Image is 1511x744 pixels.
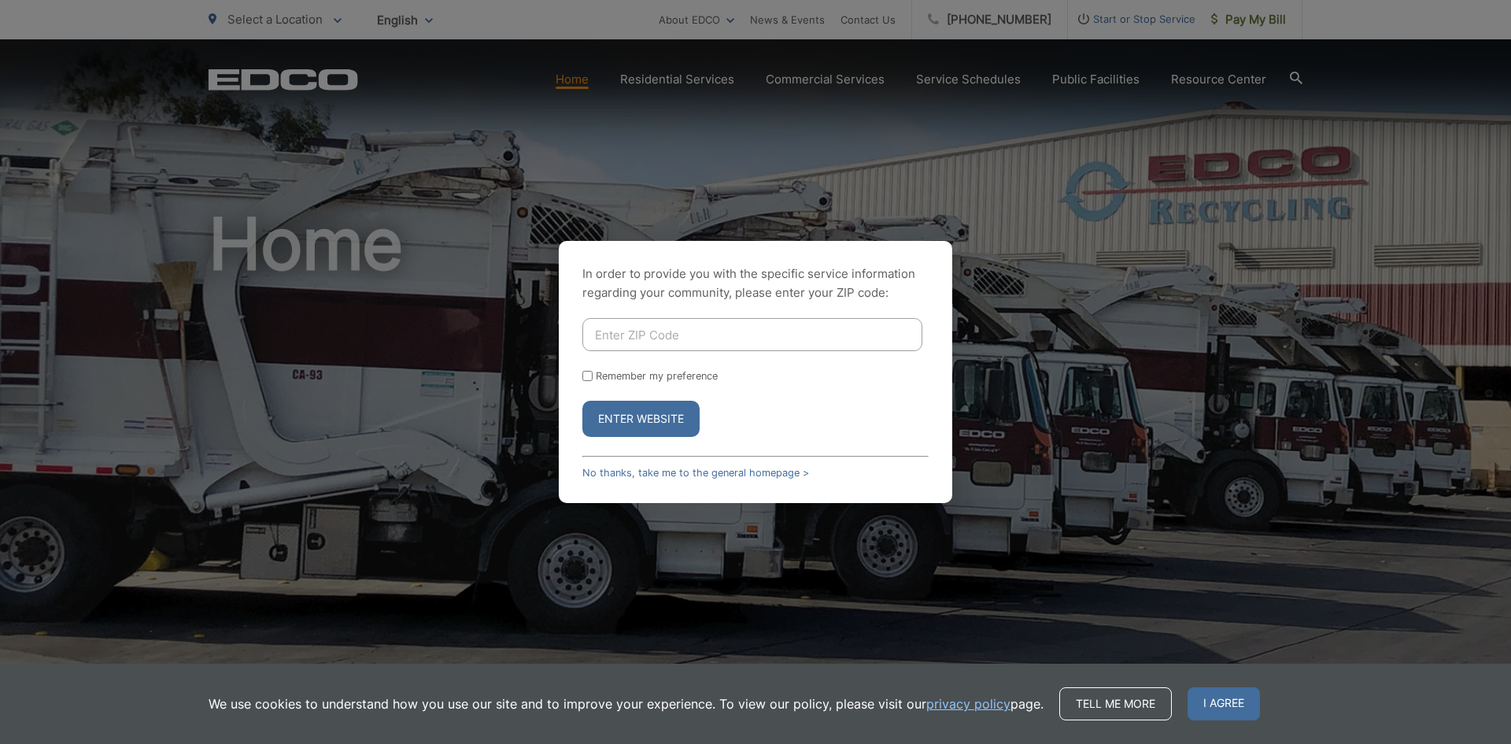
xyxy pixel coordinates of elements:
[1059,687,1172,720] a: Tell me more
[209,694,1044,713] p: We use cookies to understand how you use our site and to improve your experience. To view our pol...
[926,694,1010,713] a: privacy policy
[582,318,922,351] input: Enter ZIP Code
[596,370,718,382] label: Remember my preference
[582,265,929,302] p: In order to provide you with the specific service information regarding your community, please en...
[1188,687,1260,720] span: I agree
[582,467,809,479] a: No thanks, take me to the general homepage >
[582,401,700,437] button: Enter Website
